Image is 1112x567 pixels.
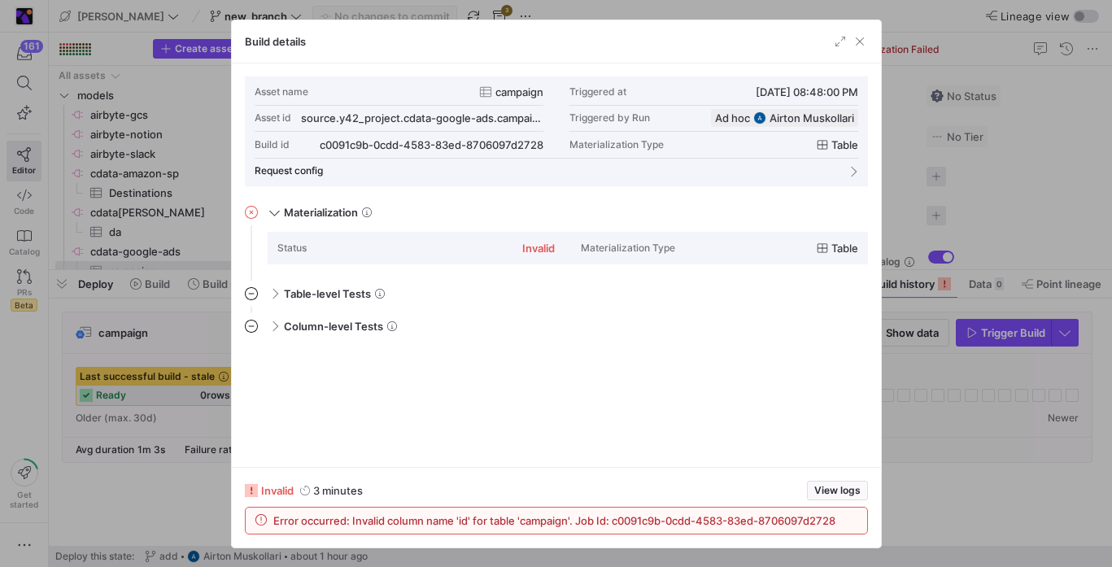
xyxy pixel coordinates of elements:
span: Materialization [284,206,358,219]
div: Materialization Type [581,242,675,254]
mat-expansion-panel-header: Request config [255,159,858,183]
span: [DATE] 08:48:00 PM [756,85,858,98]
h3: Build details [245,35,306,48]
div: invalid [522,242,555,255]
div: Triggered by Run [569,112,650,124]
span: View logs [814,485,861,496]
mat-expansion-panel-header: Materialization [245,199,868,225]
span: invalid [261,484,294,497]
span: Table-level Tests [284,287,371,300]
y42-duration: 3 minutes [313,484,363,497]
button: View logs [807,481,868,500]
mat-panel-title: Request config [255,165,839,177]
span: Error occurred: Invalid column name 'id' for table 'campaign'. Job Id: c0091c9b-0cdd-4583-83ed-87... [273,514,835,527]
mat-expansion-panel-header: Table-level Tests [245,281,868,307]
span: Materialization Type [569,139,664,150]
span: Table [831,138,858,151]
span: Column-level Tests [284,320,383,333]
mat-expansion-panel-header: Column-level Tests [245,313,868,339]
div: Materialization [245,232,868,281]
div: c0091c9b-0cdd-4583-83ed-8706097d2728 [320,138,543,151]
span: Ad hoc [715,111,750,124]
div: source.y42_project.cdata-google-ads.campaign [301,111,543,124]
span: campaign [495,85,543,98]
span: Table [831,242,858,255]
button: Ad hochttps://lh3.googleusercontent.com/a/AATXAJyyGjhbEl7Z_5IO_MZVv7Koc9S-C6PkrQR59X_w=s96-cAirto... [711,109,858,127]
img: https://lh3.googleusercontent.com/a/AATXAJyyGjhbEl7Z_5IO_MZVv7Koc9S-C6PkrQR59X_w=s96-c [753,111,766,124]
div: Triggered at [569,86,626,98]
div: Asset name [255,86,308,98]
span: Airton Muskollari [770,111,854,124]
div: Asset id [255,112,291,124]
div: Build id [255,139,290,150]
div: Status [277,242,307,254]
